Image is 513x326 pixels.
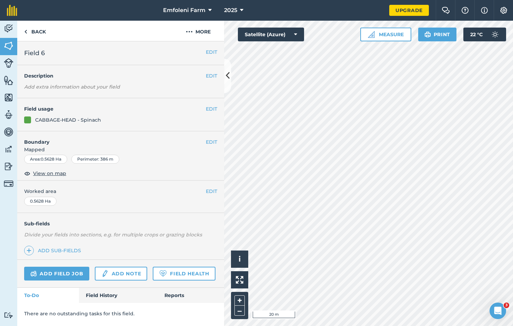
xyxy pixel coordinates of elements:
a: Field Health [153,267,215,281]
span: Mapped [17,146,224,153]
img: svg+xml;base64,PHN2ZyB4bWxucz0iaHR0cDovL3d3dy53My5vcmcvMjAwMC9zdmciIHdpZHRoPSI1NiIgaGVpZ2h0PSI2MC... [4,75,13,85]
img: svg+xml;base64,PD94bWwgdmVyc2lvbj0iMS4wIiBlbmNvZGluZz0idXRmLTgiPz4KPCEtLSBHZW5lcmF0b3I6IEFkb2JlIE... [4,144,13,154]
em: Add extra information about your field [24,84,120,90]
button: Print [418,28,457,41]
img: svg+xml;base64,PD94bWwgdmVyc2lvbj0iMS4wIiBlbmNvZGluZz0idXRmLTgiPz4KPCEtLSBHZW5lcmF0b3I6IEFkb2JlIE... [488,28,502,41]
img: Ruler icon [368,31,375,38]
em: Divide your fields into sections, e.g. for multiple crops or grazing blocks [24,232,202,238]
button: i [231,251,248,268]
a: To-Do [17,288,79,303]
img: svg+xml;base64,PHN2ZyB4bWxucz0iaHR0cDovL3d3dy53My5vcmcvMjAwMC9zdmciIHdpZHRoPSIxOSIgaGVpZ2h0PSIyNC... [424,30,431,39]
img: svg+xml;base64,PD94bWwgdmVyc2lvbj0iMS4wIiBlbmNvZGluZz0idXRmLTgiPz4KPCEtLSBHZW5lcmF0b3I6IEFkb2JlIE... [4,127,13,137]
span: i [239,255,241,263]
img: svg+xml;base64,PHN2ZyB4bWxucz0iaHR0cDovL3d3dy53My5vcmcvMjAwMC9zdmciIHdpZHRoPSIyMCIgaGVpZ2h0PSIyNC... [186,28,193,36]
img: svg+xml;base64,PD94bWwgdmVyc2lvbj0iMS4wIiBlbmNvZGluZz0idXRmLTgiPz4KPCEtLSBHZW5lcmF0b3I6IEFkb2JlIE... [4,179,13,189]
button: – [234,306,245,316]
img: A question mark icon [461,7,469,14]
img: svg+xml;base64,PHN2ZyB4bWxucz0iaHR0cDovL3d3dy53My5vcmcvMjAwMC9zdmciIHdpZHRoPSIxOCIgaGVpZ2h0PSIyNC... [24,169,30,177]
a: Add sub-fields [24,246,84,255]
button: EDIT [206,48,217,56]
img: svg+xml;base64,PHN2ZyB4bWxucz0iaHR0cDovL3d3dy53My5vcmcvMjAwMC9zdmciIHdpZHRoPSIxNyIgaGVpZ2h0PSIxNy... [481,6,488,14]
img: svg+xml;base64,PD94bWwgdmVyc2lvbj0iMS4wIiBlbmNvZGluZz0idXRmLTgiPz4KPCEtLSBHZW5lcmF0b3I6IEFkb2JlIE... [101,269,109,278]
img: svg+xml;base64,PD94bWwgdmVyc2lvbj0iMS4wIiBlbmNvZGluZz0idXRmLTgiPz4KPCEtLSBHZW5lcmF0b3I6IEFkb2JlIE... [30,269,37,278]
button: EDIT [206,72,217,80]
span: Worked area [24,187,217,195]
img: svg+xml;base64,PD94bWwgdmVyc2lvbj0iMS4wIiBlbmNvZGluZz0idXRmLTgiPz4KPCEtLSBHZW5lcmF0b3I6IEFkb2JlIE... [4,110,13,120]
button: Satellite (Azure) [238,28,304,41]
a: Field History [79,288,157,303]
button: View on map [24,169,66,177]
a: Add field job [24,267,89,281]
img: A cog icon [500,7,508,14]
a: Reports [158,288,224,303]
img: fieldmargin Logo [7,5,17,16]
h4: Field usage [24,105,206,113]
img: svg+xml;base64,PHN2ZyB4bWxucz0iaHR0cDovL3d3dy53My5vcmcvMjAwMC9zdmciIHdpZHRoPSI1NiIgaGVpZ2h0PSI2MC... [4,92,13,103]
span: Emfoleni Farm [163,6,205,14]
h4: Sub-fields [17,220,224,227]
button: EDIT [206,105,217,113]
img: svg+xml;base64,PD94bWwgdmVyc2lvbj0iMS4wIiBlbmNvZGluZz0idXRmLTgiPz4KPCEtLSBHZW5lcmF0b3I6IEFkb2JlIE... [4,23,13,34]
p: There are no outstanding tasks for this field. [24,310,217,317]
div: Area : 0.5628 Ha [24,155,67,164]
img: Two speech bubbles overlapping with the left bubble in the forefront [442,7,450,14]
a: Add note [95,267,147,281]
span: 2025 [224,6,237,14]
a: Back [17,21,53,41]
h4: Description [24,72,217,80]
div: 0.5628 Ha [24,197,57,206]
button: Measure [360,28,411,41]
img: Four arrows, one pointing top left, one top right, one bottom right and the last bottom left [236,276,243,284]
div: Perimeter : 386 m [71,155,119,164]
iframe: Intercom live chat [490,303,506,319]
a: Upgrade [389,5,429,16]
img: svg+xml;base64,PD94bWwgdmVyc2lvbj0iMS4wIiBlbmNvZGluZz0idXRmLTgiPz4KPCEtLSBHZW5lcmF0b3I6IEFkb2JlIE... [4,58,13,68]
span: 3 [504,303,509,308]
button: EDIT [206,138,217,146]
button: EDIT [206,187,217,195]
h4: Boundary [17,131,206,146]
div: CABBAGE-HEAD - Spinach [35,116,101,124]
button: 22 °C [463,28,506,41]
img: svg+xml;base64,PHN2ZyB4bWxucz0iaHR0cDovL3d3dy53My5vcmcvMjAwMC9zdmciIHdpZHRoPSI1NiIgaGVpZ2h0PSI2MC... [4,41,13,51]
img: svg+xml;base64,PHN2ZyB4bWxucz0iaHR0cDovL3d3dy53My5vcmcvMjAwMC9zdmciIHdpZHRoPSIxNCIgaGVpZ2h0PSIyNC... [27,246,31,255]
button: More [172,21,224,41]
img: svg+xml;base64,PD94bWwgdmVyc2lvbj0iMS4wIiBlbmNvZGluZz0idXRmLTgiPz4KPCEtLSBHZW5lcmF0b3I6IEFkb2JlIE... [4,312,13,318]
img: svg+xml;base64,PD94bWwgdmVyc2lvbj0iMS4wIiBlbmNvZGluZz0idXRmLTgiPz4KPCEtLSBHZW5lcmF0b3I6IEFkb2JlIE... [4,161,13,172]
span: View on map [33,170,66,177]
span: 22 ° C [470,28,483,41]
img: svg+xml;base64,PHN2ZyB4bWxucz0iaHR0cDovL3d3dy53My5vcmcvMjAwMC9zdmciIHdpZHRoPSI5IiBoZWlnaHQ9IjI0Ii... [24,28,27,36]
button: + [234,295,245,306]
span: Field 6 [24,48,45,58]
